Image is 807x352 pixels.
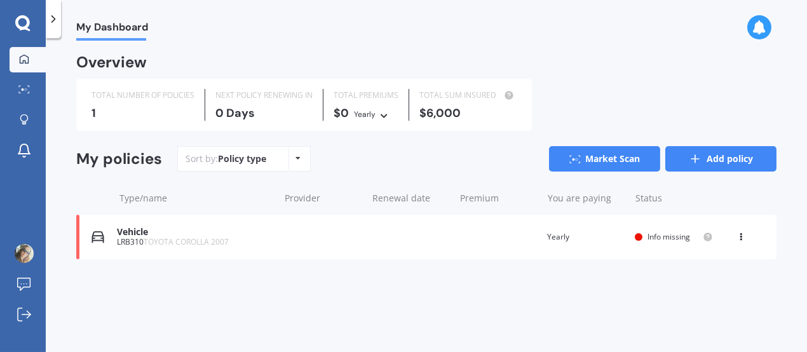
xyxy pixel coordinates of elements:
[92,107,194,119] div: 1
[549,146,660,172] a: Market Scan
[215,107,313,119] div: 0 Days
[419,107,517,119] div: $6,000
[76,56,147,69] div: Overview
[117,227,273,238] div: Vehicle
[218,152,266,165] div: Policy type
[92,89,194,102] div: TOTAL NUMBER OF POLICIES
[92,231,104,243] img: Vehicle
[635,192,713,205] div: Status
[354,108,376,121] div: Yearly
[119,192,275,205] div: Type/name
[548,192,625,205] div: You are paying
[285,192,362,205] div: Provider
[186,152,266,165] div: Sort by:
[460,192,538,205] div: Premium
[547,231,625,243] div: Yearly
[76,21,148,38] span: My Dashboard
[76,150,162,168] div: My policies
[117,238,273,247] div: LRB310
[665,146,776,172] a: Add policy
[15,244,34,263] img: ACg8ocKZIMpCZheA5RnnG0qCYIje7PzSgyvf3d-yzAE-ETFF8-rwIuc8=s96-c
[648,231,690,242] span: Info missing
[372,192,450,205] div: Renewal date
[334,107,398,121] div: $0
[419,89,517,102] div: TOTAL SUM INSURED
[334,89,398,102] div: TOTAL PREMIUMS
[144,236,229,247] span: TOYOTA COROLLA 2007
[215,89,313,102] div: NEXT POLICY RENEWING IN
